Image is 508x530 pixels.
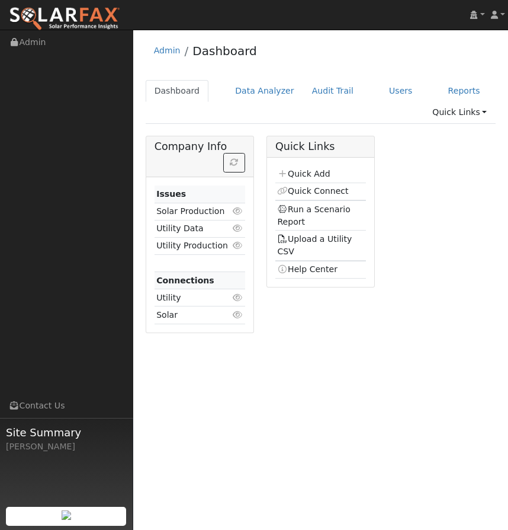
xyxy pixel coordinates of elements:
[423,101,496,123] a: Quick Links
[155,203,230,220] td: Solar Production
[233,293,243,302] i: Click to view
[275,141,366,153] h5: Quick Links
[155,306,230,324] td: Solar
[233,241,243,250] i: Click to view
[155,237,230,254] td: Utility Production
[155,289,230,306] td: Utility
[233,224,243,232] i: Click to view
[62,510,71,520] img: retrieve
[439,80,489,102] a: Reports
[277,234,352,256] a: Upload a Utility CSV
[155,141,245,153] h5: Company Info
[156,189,186,199] strong: Issues
[380,80,422,102] a: Users
[233,311,243,319] i: Click to view
[155,220,230,237] td: Utility Data
[277,186,348,196] a: Quick Connect
[156,276,214,285] strong: Connections
[277,264,337,274] a: Help Center
[154,46,181,55] a: Admin
[9,7,120,31] img: SolarFax
[6,440,127,453] div: [PERSON_NAME]
[277,205,350,226] a: Run a Scenario Report
[277,169,330,178] a: Quick Add
[226,80,303,102] a: Data Analyzer
[303,80,362,102] a: Audit Trail
[6,424,127,440] span: Site Summary
[233,207,243,215] i: Click to view
[146,80,209,102] a: Dashboard
[192,44,257,58] a: Dashboard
